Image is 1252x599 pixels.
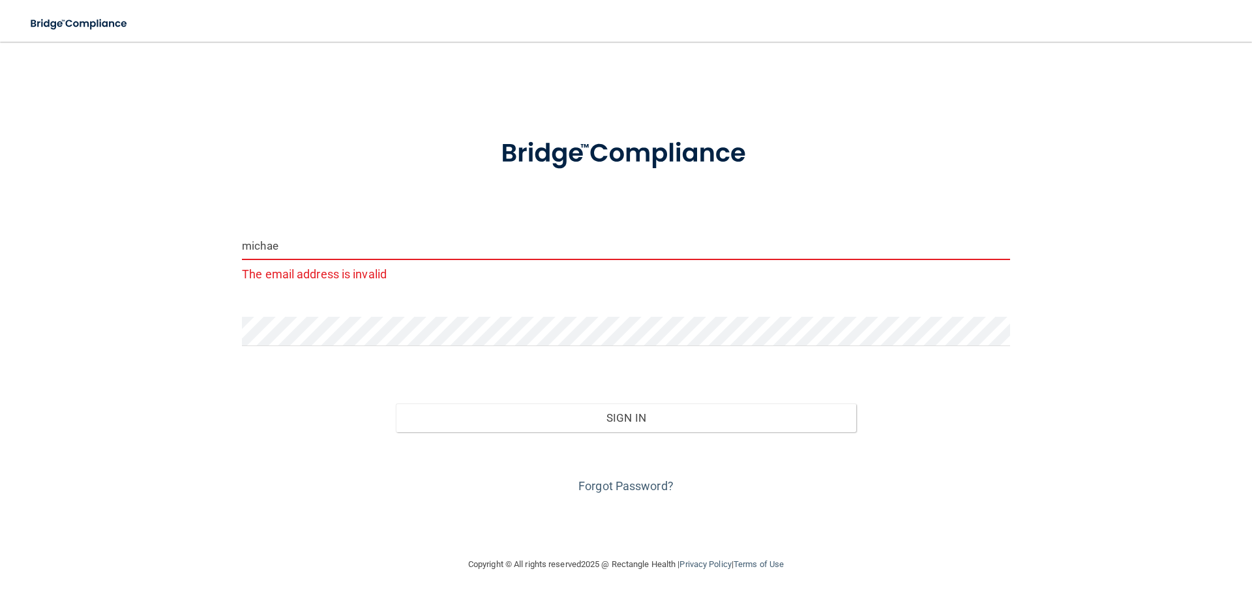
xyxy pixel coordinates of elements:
a: Privacy Policy [679,559,731,569]
img: bridge_compliance_login_screen.278c3ca4.svg [474,120,778,188]
a: Terms of Use [734,559,784,569]
button: Sign In [396,403,857,432]
img: bridge_compliance_login_screen.278c3ca4.svg [20,10,140,37]
a: Forgot Password? [578,479,674,493]
input: Email [242,231,1010,260]
p: The email address is invalid [242,263,1010,285]
div: Copyright © All rights reserved 2025 @ Rectangle Health | | [388,544,864,585]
